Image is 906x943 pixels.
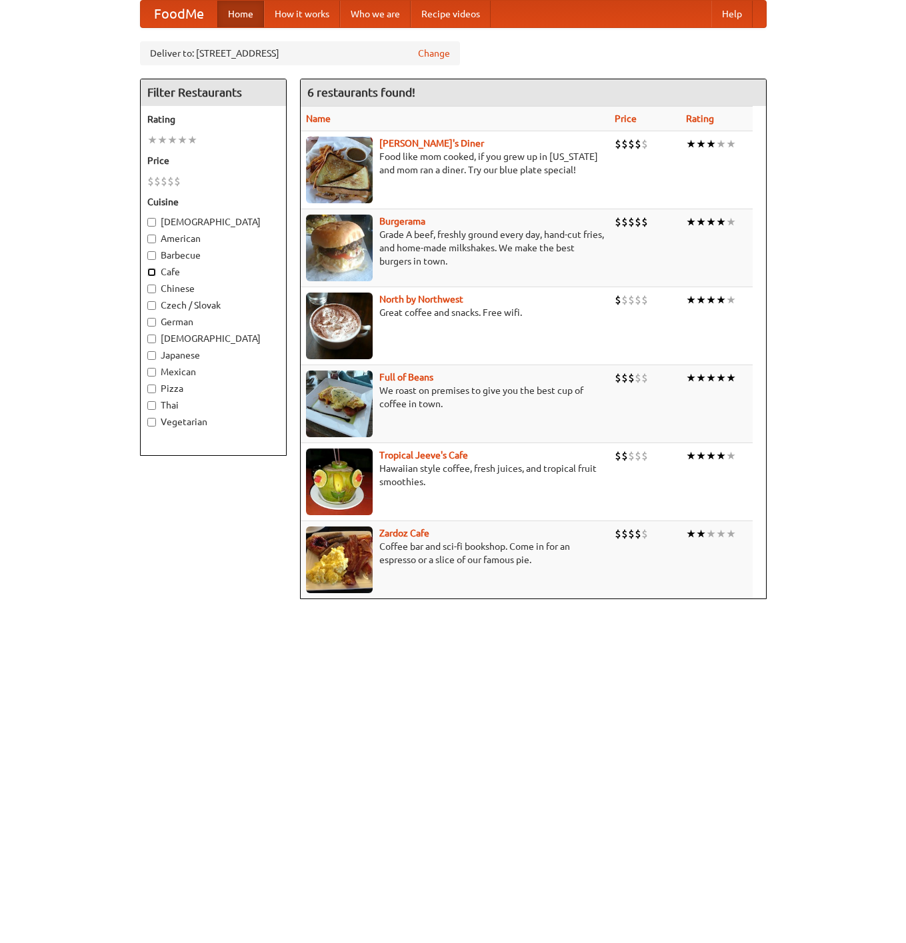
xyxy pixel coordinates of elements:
[147,301,156,310] input: Czech / Slovak
[706,371,716,385] li: ★
[726,137,736,151] li: ★
[635,215,641,229] li: $
[147,265,279,279] label: Cafe
[716,449,726,463] li: ★
[628,137,635,151] li: $
[726,449,736,463] li: ★
[217,1,264,27] a: Home
[418,47,450,60] a: Change
[621,449,628,463] li: $
[726,293,736,307] li: ★
[628,215,635,229] li: $
[726,526,736,541] li: ★
[686,526,696,541] li: ★
[147,249,279,262] label: Barbecue
[147,351,156,360] input: Japanese
[154,174,161,189] li: $
[641,293,648,307] li: $
[379,372,433,383] a: Full of Beans
[621,293,628,307] li: $
[167,133,177,147] li: ★
[635,137,641,151] li: $
[147,285,156,293] input: Chinese
[264,1,340,27] a: How it works
[306,137,373,203] img: sallys.jpg
[641,526,648,541] li: $
[147,332,279,345] label: [DEMOGRAPHIC_DATA]
[716,371,726,385] li: ★
[716,137,726,151] li: ★
[147,385,156,393] input: Pizza
[147,401,156,410] input: Thai
[147,174,154,189] li: $
[306,113,331,124] a: Name
[686,293,696,307] li: ★
[187,133,197,147] li: ★
[147,282,279,295] label: Chinese
[161,174,167,189] li: $
[306,150,604,177] p: Food like mom cooked, if you grew up in [US_STATE] and mom ran a diner. Try our blue plate special!
[306,228,604,268] p: Grade A beef, freshly ground every day, hand-cut fries, and home-made milkshakes. We make the bes...
[147,268,156,277] input: Cafe
[696,215,706,229] li: ★
[641,371,648,385] li: $
[147,368,156,377] input: Mexican
[147,382,279,395] label: Pizza
[379,528,429,538] a: Zardoz Cafe
[147,113,279,126] h5: Rating
[716,293,726,307] li: ★
[147,318,156,327] input: German
[306,293,373,359] img: north.jpg
[686,215,696,229] li: ★
[615,137,621,151] li: $
[306,384,604,411] p: We roast on premises to give you the best cup of coffee in town.
[635,449,641,463] li: $
[147,399,279,412] label: Thai
[621,526,628,541] li: $
[686,137,696,151] li: ★
[716,215,726,229] li: ★
[635,526,641,541] li: $
[696,293,706,307] li: ★
[340,1,411,27] a: Who we are
[147,365,279,379] label: Mexican
[147,251,156,260] input: Barbecue
[147,215,279,229] label: [DEMOGRAPHIC_DATA]
[147,415,279,429] label: Vegetarian
[379,216,425,227] a: Burgerama
[615,293,621,307] li: $
[306,462,604,488] p: Hawaiian style coffee, fresh juices, and tropical fruit smoothies.
[628,293,635,307] li: $
[696,526,706,541] li: ★
[706,137,716,151] li: ★
[147,195,279,209] h5: Cuisine
[686,449,696,463] li: ★
[726,215,736,229] li: ★
[716,526,726,541] li: ★
[306,306,604,319] p: Great coffee and snacks. Free wifi.
[641,449,648,463] li: $
[615,215,621,229] li: $
[635,293,641,307] li: $
[379,450,468,461] a: Tropical Jeeve's Cafe
[147,232,279,245] label: American
[706,293,716,307] li: ★
[621,137,628,151] li: $
[641,215,648,229] li: $
[686,371,696,385] li: ★
[379,138,484,149] b: [PERSON_NAME]'s Diner
[686,113,714,124] a: Rating
[379,294,463,305] b: North by Northwest
[141,1,217,27] a: FoodMe
[696,371,706,385] li: ★
[628,371,635,385] li: $
[306,371,373,437] img: beans.jpg
[628,526,635,541] li: $
[147,299,279,312] label: Czech / Slovak
[706,215,716,229] li: ★
[615,113,637,124] a: Price
[696,137,706,151] li: ★
[147,418,156,427] input: Vegetarian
